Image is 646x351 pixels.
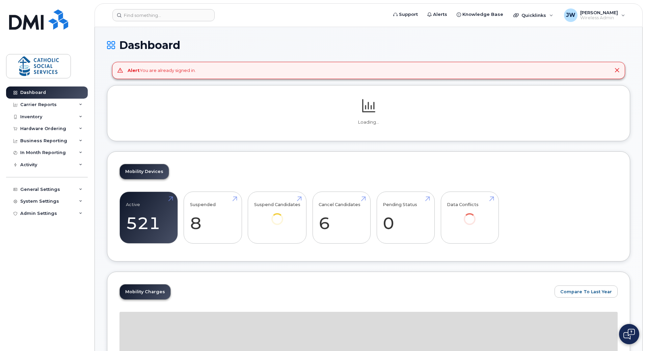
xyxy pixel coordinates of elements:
a: Suspend Candidates [254,195,300,234]
a: Mobility Devices [120,164,169,179]
a: Cancel Candidates 6 [319,195,364,240]
span: Compare To Last Year [560,289,612,295]
a: Pending Status 0 [383,195,428,240]
button: Compare To Last Year [555,285,618,298]
strong: Alert [128,68,140,73]
img: Open chat [623,329,635,340]
div: You are already signed in. [128,67,196,74]
a: Mobility Charges [120,284,170,299]
p: Loading... [119,119,618,125]
a: Data Conflicts [447,195,492,234]
a: Suspended 8 [190,195,236,240]
a: Active 521 [126,195,171,240]
h1: Dashboard [107,39,630,51]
